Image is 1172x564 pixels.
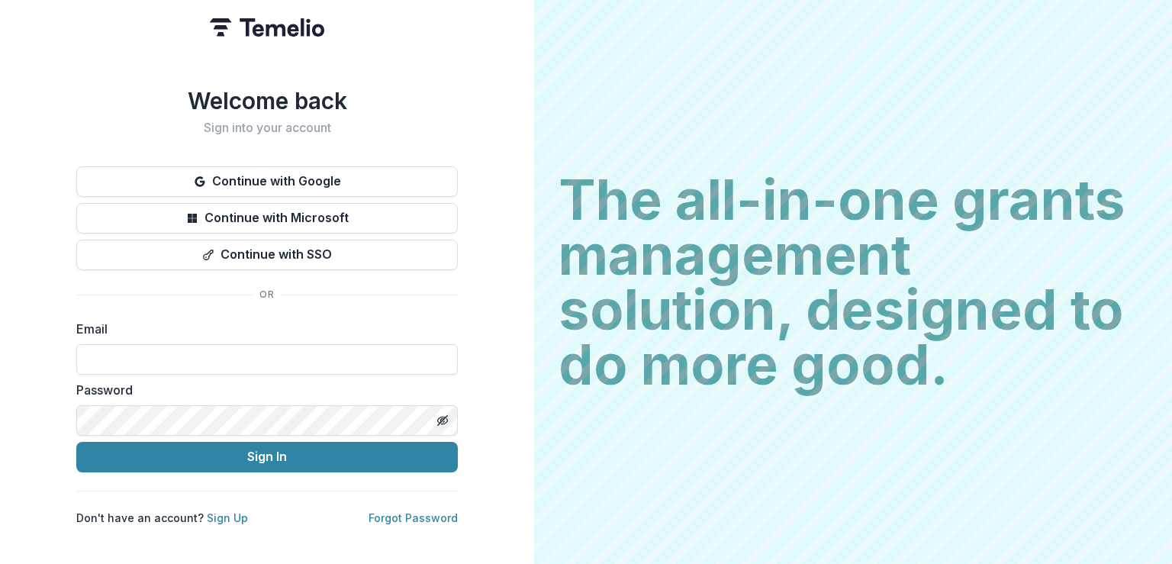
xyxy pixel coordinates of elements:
button: Continue with Google [76,166,458,197]
p: Don't have an account? [76,510,248,526]
a: Forgot Password [369,511,458,524]
button: Toggle password visibility [430,408,455,433]
label: Email [76,320,449,338]
h2: Sign into your account [76,121,458,135]
button: Continue with SSO [76,240,458,270]
button: Sign In [76,442,458,472]
button: Continue with Microsoft [76,203,458,234]
img: Temelio [210,18,324,37]
label: Password [76,381,449,399]
a: Sign Up [207,511,248,524]
h1: Welcome back [76,87,458,114]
